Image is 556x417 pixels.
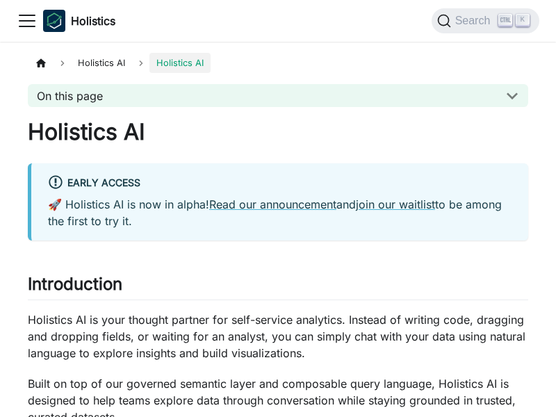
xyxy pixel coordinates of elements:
div: Early Access [48,174,512,193]
button: On this page [28,84,528,107]
a: join our waitlist [356,197,435,211]
button: Toggle navigation bar [17,10,38,31]
a: Read our announcement [209,197,336,211]
a: HolisticsHolistics [43,10,115,32]
span: Holistics AI [71,53,132,73]
kbd: K [516,14,530,26]
h2: Introduction [28,274,528,300]
nav: Breadcrumbs [28,53,528,73]
button: Search (Ctrl+K) [432,8,539,33]
h1: Holistics AI [28,118,528,146]
b: Holistics [71,13,115,29]
span: Search [451,15,499,27]
span: Holistics AI [149,53,211,73]
p: Holistics AI is your thought partner for self-service analytics. Instead of writing code, draggin... [28,311,528,361]
a: Home page [28,53,54,73]
img: Holistics [43,10,65,32]
p: 🚀 Holistics AI is now in alpha! and to be among the first to try it. [48,196,512,229]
